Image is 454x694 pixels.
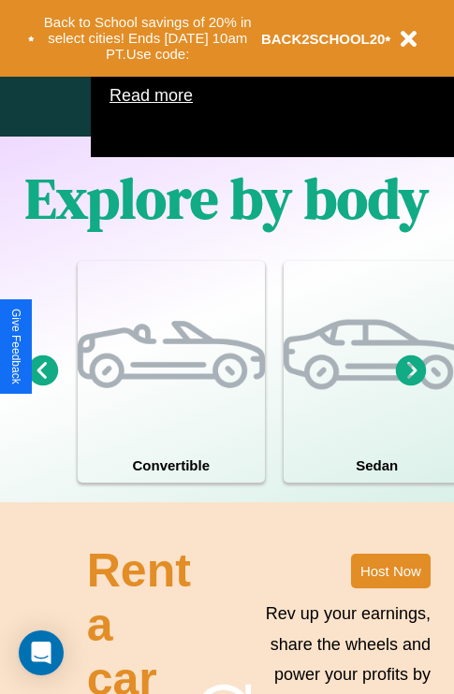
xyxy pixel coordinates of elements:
[35,9,261,67] button: Back to School savings of 20% in select cities! Ends [DATE] 10am PT.Use code:
[351,554,431,588] button: Host Now
[78,448,265,483] h4: Convertible
[25,160,429,237] h1: Explore by body
[9,309,22,384] div: Give Feedback
[19,630,64,675] div: Open Intercom Messenger
[261,31,386,47] b: BACK2SCHOOL20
